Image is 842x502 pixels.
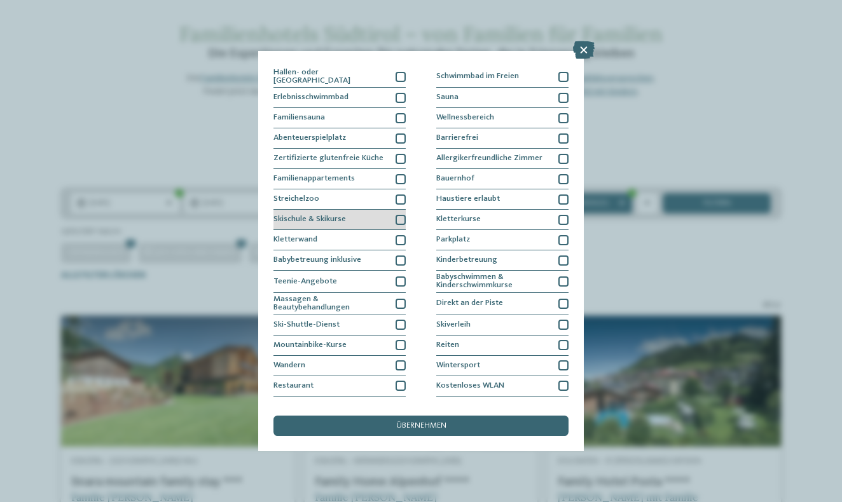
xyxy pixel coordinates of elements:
span: Zertifizierte glutenfreie Küche [273,154,383,163]
span: Wellnessbereich [436,114,494,122]
span: Ski-Shuttle-Dienst [273,321,340,329]
span: Parkplatz [436,236,470,244]
span: Mountainbike-Kurse [273,341,347,349]
span: Massagen & Beautybehandlungen [273,295,388,312]
span: Kostenloses WLAN [436,382,504,390]
span: Babybetreuung inklusive [273,256,361,264]
span: Babyschwimmen & Kinderschwimmkurse [436,273,551,290]
span: Teenie-Angebote [273,278,337,286]
span: Kletterkurse [436,215,481,224]
span: Haustiere erlaubt [436,195,500,203]
span: Skischule & Skikurse [273,215,346,224]
span: Skiverleih [436,321,471,329]
span: Barrierefrei [436,134,478,142]
span: Direkt an der Piste [436,299,503,308]
span: übernehmen [396,422,446,430]
span: Abenteuerspielplatz [273,134,346,142]
span: Bauernhof [436,175,474,183]
span: Hallen- oder [GEOGRAPHIC_DATA] [273,69,388,85]
span: Familienappartements [273,175,355,183]
span: Wintersport [436,362,480,370]
span: Kinderbetreuung [436,256,497,264]
span: Streichelzoo [273,195,319,203]
span: Familiensauna [273,114,325,122]
span: Schwimmbad im Freien [436,72,519,81]
span: Restaurant [273,382,314,390]
span: Erlebnisschwimmbad [273,93,349,102]
span: Reiten [436,341,459,349]
span: Allergikerfreundliche Zimmer [436,154,542,163]
span: Wandern [273,362,305,370]
span: Kletterwand [273,236,317,244]
span: Sauna [436,93,459,102]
